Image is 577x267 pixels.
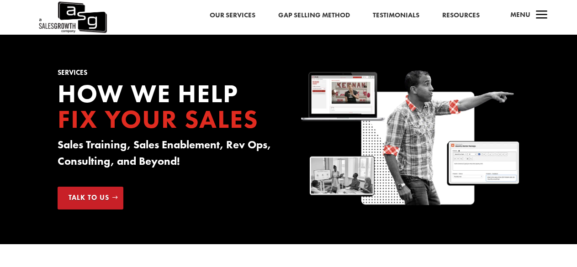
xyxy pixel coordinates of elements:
h3: Sales Training, Sales Enablement, Rev Ops, Consulting, and Beyond! [58,136,275,174]
h2: How we Help [58,81,275,136]
a: Talk to Us [58,187,123,209]
span: Fix your Sales [58,103,259,136]
h1: Services [58,69,275,81]
img: Sales Growth Keenan [301,69,519,208]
